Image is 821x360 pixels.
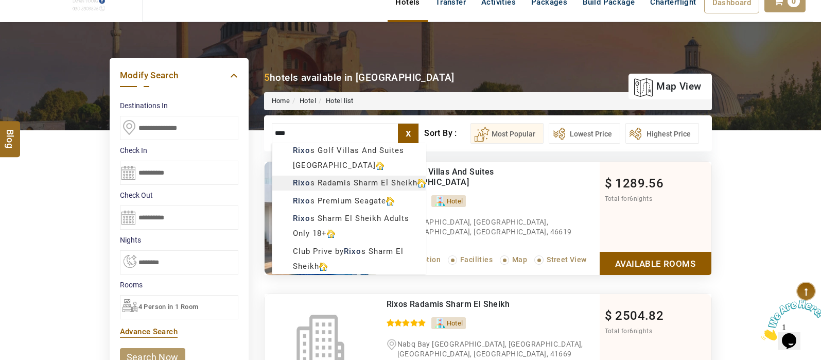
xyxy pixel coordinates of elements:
div: Rixos Golf Villas And Suites Sharm El Sheikh [387,167,557,187]
b: Rixo [344,247,361,256]
img: 9f71784793004d45e949367a43704d486e57ff89.jpeg [265,162,376,275]
button: Highest Price [625,123,699,144]
a: Hotel [300,97,316,105]
img: hotelicon.PNG [327,230,335,238]
span: Nabq Bay [GEOGRAPHIC_DATA], [GEOGRAPHIC_DATA], [GEOGRAPHIC_DATA], [GEOGRAPHIC_DATA], 41669 [397,340,583,358]
span: Hotel [447,197,463,205]
label: Check In [120,145,238,156]
span: 4 Person in 1 Room [138,303,199,311]
span: 6 [630,195,633,202]
a: Modify Search [120,68,238,82]
label: x [398,124,418,143]
div: s Sharm El Sheikh Adults Only 18+ [272,211,426,241]
b: Rixo [293,146,310,155]
img: hotelicon.PNG [319,263,327,271]
a: Show Rooms [600,252,711,275]
span: $ [605,308,612,323]
label: Check Out [120,190,238,200]
button: Lowest Price [549,123,620,144]
span: 2504.82 [615,308,663,323]
span: Map [512,255,527,264]
div: s Radamis Sharm El Sheikh [272,176,426,191]
span: 1 [4,4,8,13]
b: 5 [264,72,270,83]
li: Hotel list [316,96,354,106]
div: s Premium Seagate [272,194,426,209]
img: Chat attention grabber [4,4,68,45]
label: Destinations In [120,100,238,111]
a: Advance Search [120,327,178,336]
a: Home [272,97,290,105]
span: [GEOGRAPHIC_DATA], [GEOGRAPHIC_DATA], [GEOGRAPHIC_DATA], [GEOGRAPHIC_DATA], 46619 [397,218,572,236]
b: Rixo [293,214,310,223]
span: Facilities [460,255,493,264]
div: s Golf Villas And Suites [GEOGRAPHIC_DATA] [272,143,426,173]
img: hotelicon.PNG [417,179,426,187]
iframe: chat widget [757,296,821,345]
b: Rixo [293,196,310,205]
div: hotels available in [GEOGRAPHIC_DATA] [264,71,455,84]
label: nights [120,235,238,245]
b: Rixo [293,178,310,187]
span: Hotel [447,319,463,327]
span: Total for nights [605,328,652,335]
span: 1289.56 [615,176,663,191]
span: 6 [630,328,633,335]
label: Rooms [120,280,238,290]
span: Total for nights [605,195,652,202]
a: Rixos Golf Villas And Suites [GEOGRAPHIC_DATA] [387,167,494,187]
span: Street View [547,255,586,264]
span: Blog [4,129,17,138]
img: hotelicon.PNG [386,197,394,205]
div: Rixos Radamis Sharm El Sheikh [387,299,557,310]
a: Rixos Radamis Sharm El Sheikh [387,299,510,309]
img: hotelicon.PNG [376,162,384,170]
div: Sort By : [424,123,470,144]
span: $ [605,176,612,191]
a: map view [634,75,701,98]
div: Club Prive by s Sharm El Sheikh [272,244,426,274]
button: Most Popular [470,123,544,144]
